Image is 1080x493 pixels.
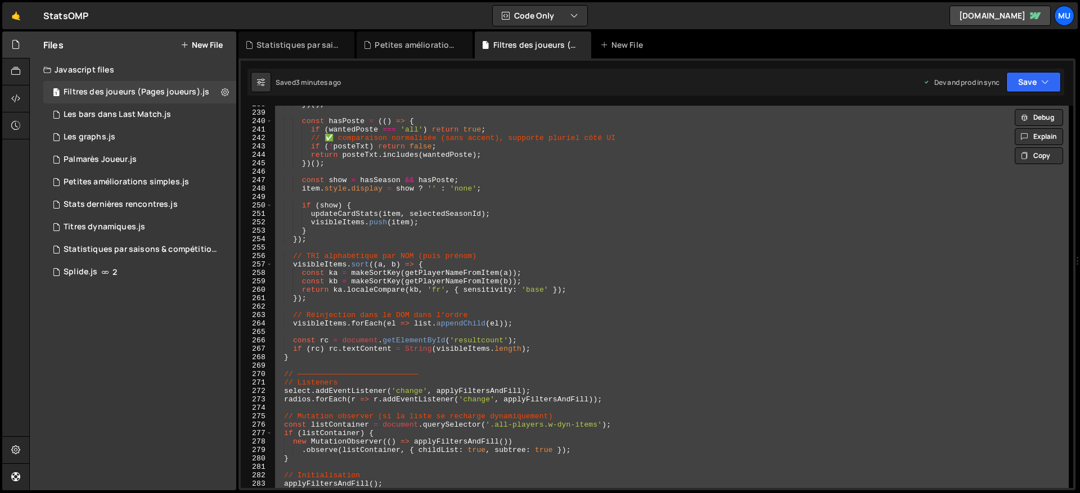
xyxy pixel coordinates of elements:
span: 2 [112,268,117,277]
div: 16391/44626.js [43,216,236,238]
div: 274 [241,404,273,412]
div: 16391/44630.js [43,103,236,126]
div: 248 [241,184,273,193]
button: Explain [1015,128,1063,145]
h2: Files [43,39,64,51]
a: 🤙 [2,2,30,29]
span: 1 [53,89,60,98]
div: Titres dynamiques.js [64,222,145,232]
div: 272 [241,387,273,395]
div: 242 [241,134,273,142]
div: 243 [241,142,273,151]
div: 255 [241,243,273,252]
div: Statistiques par saisons & compétitions.js [256,39,341,51]
div: Palmarès Joueur.js [64,155,137,165]
div: 244 [241,151,273,159]
div: 254 [241,235,273,243]
div: 279 [241,446,273,454]
div: 16391/44411.js [43,193,236,216]
div: 276 [241,420,273,429]
div: 240 [241,117,273,125]
div: Petites améliorations simples.js [64,177,189,187]
div: 267 [241,345,273,353]
div: 16391/44422.js [43,126,236,148]
div: 16391/44345.js [43,261,236,283]
div: 245 [241,159,273,168]
div: 262 [241,302,273,311]
div: 282 [241,471,273,480]
div: 273 [241,395,273,404]
div: Filtres des joueurs (Pages joueurs).js [493,39,578,51]
div: 266 [241,336,273,345]
div: 283 [241,480,273,488]
a: Mu [1054,6,1074,26]
button: Debug [1015,109,1063,126]
a: [DOMAIN_NAME] [949,6,1051,26]
div: 265 [241,328,273,336]
div: 264 [241,319,273,328]
div: 252 [241,218,273,227]
div: Splide.js [64,267,97,277]
div: 239 [241,108,273,117]
button: Copy [1015,147,1063,164]
div: 268 [241,353,273,361]
div: 249 [241,193,273,201]
div: 16391/44625.js [43,148,236,171]
div: Les bars dans Last Match.js [64,110,171,120]
button: Code Only [493,6,587,26]
div: 256 [241,252,273,260]
div: 3 minutes ago [296,78,341,87]
div: Filtres des joueurs (Pages joueurs).js [64,87,209,97]
div: 278 [241,437,273,446]
div: 269 [241,361,273,370]
div: 271 [241,378,273,387]
div: 260 [241,286,273,294]
div: 250 [241,201,273,210]
div: New File [600,39,647,51]
div: Dev and prod in sync [923,78,1000,87]
div: Petites améliorations simples.js [375,39,459,51]
div: Petites améliorations simples.js [43,171,236,193]
div: 280 [241,454,273,463]
div: 270 [241,370,273,378]
div: 16391/44620.js [43,81,236,103]
div: 247 [241,176,273,184]
div: Les graphs.js [64,132,115,142]
button: Save [1006,72,1061,92]
div: 258 [241,269,273,277]
div: 261 [241,294,273,302]
div: StatsOMP [43,9,88,22]
div: 277 [241,429,273,437]
div: Saved [276,78,341,87]
button: New File [181,40,223,49]
div: 259 [241,277,273,286]
div: 257 [241,260,273,269]
div: 275 [241,412,273,420]
div: 263 [241,311,273,319]
div: 16391/44367.js [43,238,240,261]
div: Javascript files [30,58,236,81]
div: 281 [241,463,273,471]
div: 253 [241,227,273,235]
div: Statistiques par saisons & compétitions.js [64,245,219,255]
div: 246 [241,168,273,176]
div: Stats dernières rencontres.js [64,200,178,210]
div: 241 [241,125,273,134]
div: 251 [241,210,273,218]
